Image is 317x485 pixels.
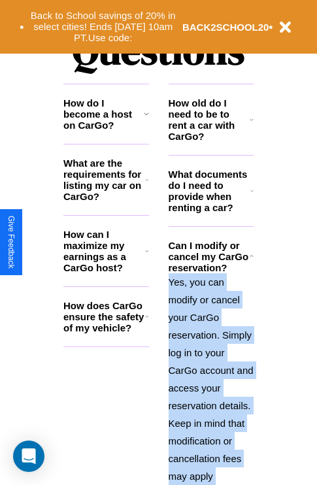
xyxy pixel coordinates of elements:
[63,158,145,202] h3: What are the requirements for listing my car on CarGo?
[63,97,144,131] h3: How do I become a host on CarGo?
[182,22,269,33] b: BACK2SCHOOL20
[7,216,16,269] div: Give Feedback
[13,441,44,472] div: Open Intercom Messenger
[169,169,251,213] h3: What documents do I need to provide when renting a car?
[24,7,182,47] button: Back to School savings of 20% in select cities! Ends [DATE] 10am PT.Use code:
[169,240,250,273] h3: Can I modify or cancel my CarGo reservation?
[63,300,145,333] h3: How does CarGo ensure the safety of my vehicle?
[169,97,250,142] h3: How old do I need to be to rent a car with CarGo?
[63,229,145,273] h3: How can I maximize my earnings as a CarGo host?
